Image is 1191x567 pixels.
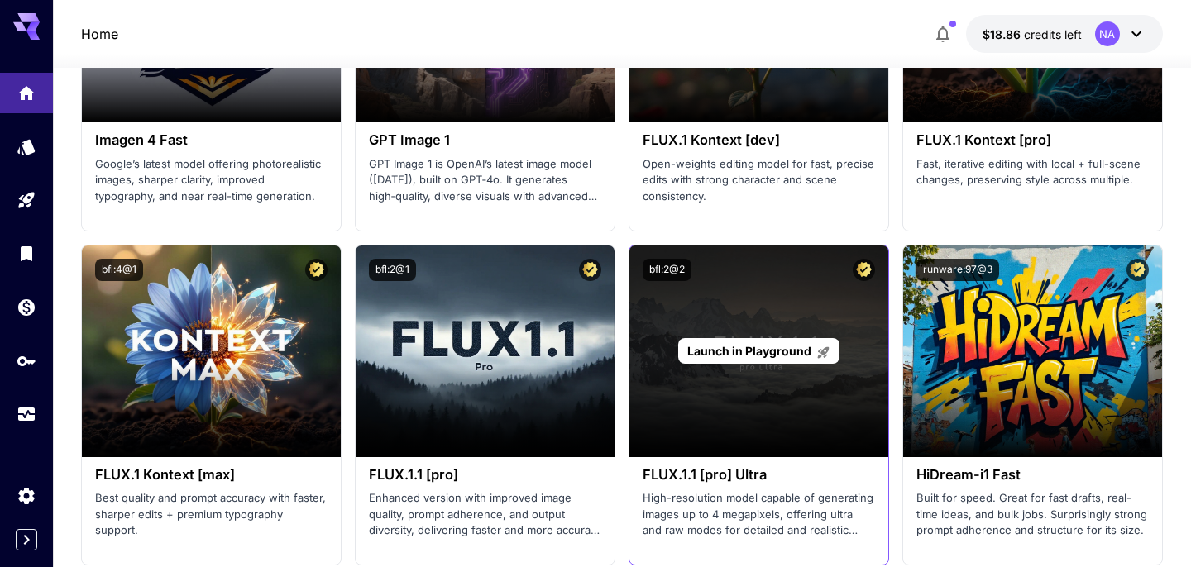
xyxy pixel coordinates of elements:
[916,132,1149,148] h3: FLUX.1 Kontext [pro]
[643,132,875,148] h3: FLUX.1 Kontext [dev]
[643,467,875,483] h3: FLUX.1.1 [pro] Ultra
[17,297,36,317] div: Wallet
[81,24,118,44] nav: breadcrumb
[81,24,118,44] a: Home
[643,490,875,539] p: High-resolution model capable of generating images up to 4 megapixels, offering ultra and raw mod...
[916,490,1149,539] p: Built for speed. Great for fast drafts, real-time ideas, and bulk jobs. Surprisingly strong promp...
[369,467,601,483] h3: FLUX.1.1 [pro]
[916,259,999,281] button: runware:97@3
[95,490,328,539] p: Best quality and prompt accuracy with faster, sharper edits + premium typography support.
[983,27,1024,41] span: $18.86
[356,245,615,457] img: alt
[17,136,36,157] div: Models
[16,529,37,550] button: Expand sidebar
[17,485,36,506] div: Settings
[983,26,1082,43] div: $18.85648
[903,245,1162,457] img: alt
[853,259,875,281] button: Certified Model – Vetted for best performance and includes a commercial license.
[17,83,36,103] div: Home
[916,467,1149,483] h3: HiDream-i1 Fast
[369,132,601,148] h3: GPT Image 1
[17,404,36,425] div: Usage
[369,259,416,281] button: bfl:2@1
[687,344,811,358] span: Launch in Playground
[95,156,328,205] p: Google’s latest model offering photorealistic images, sharper clarity, improved typography, and n...
[82,245,341,457] img: alt
[1126,259,1149,281] button: Certified Model – Vetted for best performance and includes a commercial license.
[17,243,36,264] div: Library
[579,259,601,281] button: Certified Model – Vetted for best performance and includes a commercial license.
[916,156,1149,188] p: Fast, iterative editing with local + full-scene changes, preserving style across multiple.
[17,350,36,371] div: API Keys
[17,190,36,211] div: Playground
[95,467,328,483] h3: FLUX.1 Kontext [max]
[369,156,601,205] p: GPT Image 1 is OpenAI’s latest image model ([DATE]), built on GPT‑4o. It generates high‑quality, ...
[369,490,601,539] p: Enhanced version with improved image quality, prompt adherence, and output diversity, delivering ...
[966,15,1163,53] button: $18.85648NA
[1095,21,1120,46] div: NA
[643,156,875,205] p: Open-weights editing model for fast, precise edits with strong character and scene consistency.
[305,259,328,281] button: Certified Model – Vetted for best performance and includes a commercial license.
[643,259,691,281] button: bfl:2@2
[678,338,839,364] a: Launch in Playground
[1024,27,1082,41] span: credits left
[95,132,328,148] h3: Imagen 4 Fast
[95,259,143,281] button: bfl:4@1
